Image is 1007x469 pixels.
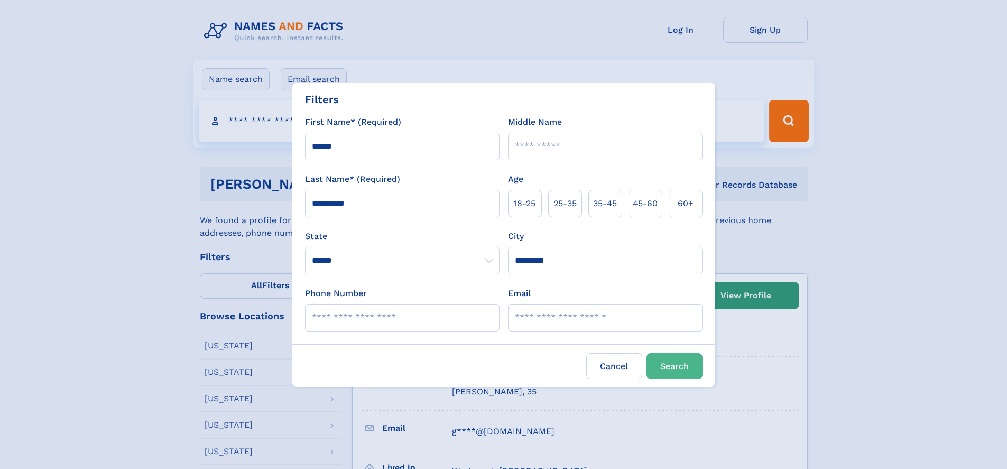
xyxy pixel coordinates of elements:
label: Cancel [586,353,642,379]
span: 35‑45 [593,197,617,210]
label: Age [508,173,523,186]
label: Phone Number [305,287,367,300]
label: State [305,230,500,243]
label: Last Name* (Required) [305,173,400,186]
span: 18‑25 [514,197,535,210]
label: Email [508,287,531,300]
span: 25‑35 [553,197,577,210]
span: 60+ [678,197,694,210]
label: City [508,230,524,243]
label: Middle Name [508,116,562,128]
button: Search [646,353,703,379]
span: 45‑60 [633,197,658,210]
label: First Name* (Required) [305,116,401,128]
div: Filters [305,91,339,107]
